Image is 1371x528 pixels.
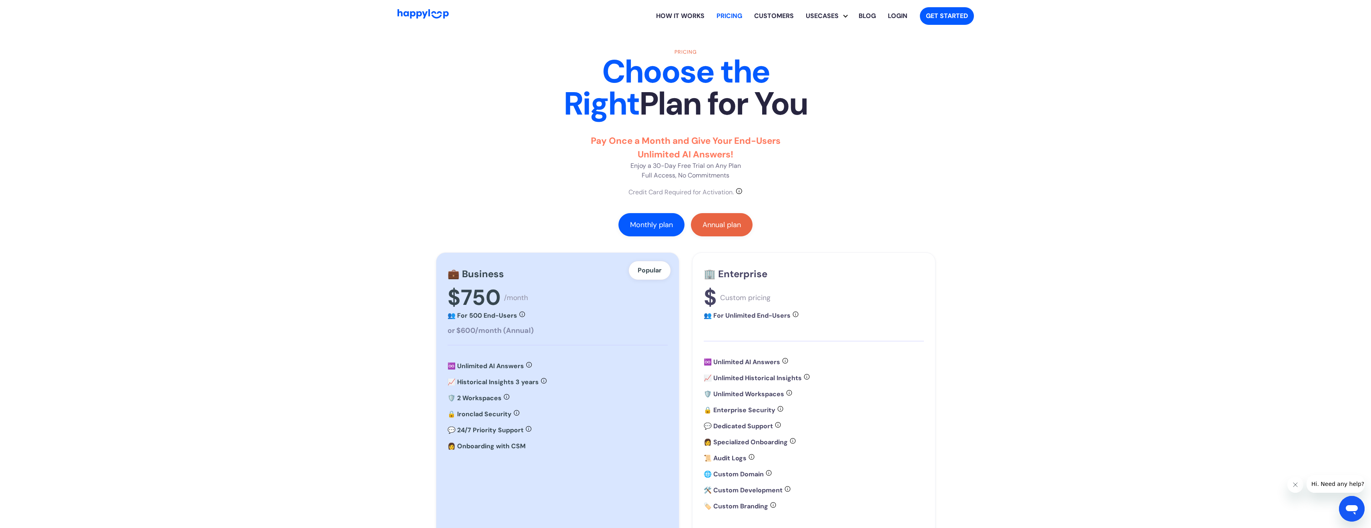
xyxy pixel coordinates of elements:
strong: 👥 For 500 End-Users [448,311,517,320]
strong: 🛡️ Unlimited Workspaces [704,390,784,398]
div: $750 [448,284,501,311]
strong: Choose the Right [564,51,769,125]
strong: 💬 24/7 Priority Support [448,426,524,434]
div: Explore HappyLoop use cases [800,3,853,29]
div: Pricing [546,48,826,56]
a: Log in to your HappyLoop account [882,3,913,29]
a: Get started with HappyLoop [920,7,974,25]
img: HappyLoop Logo [397,9,449,18]
p: Enjoy a 30-Day Free Trial on Any Plan Full Access, No Commitments [576,134,796,180]
a: View HappyLoop pricing plans [711,3,748,29]
strong: or $600/month (Annual) [448,326,534,335]
strong: 💼 Business [448,268,504,280]
div: Usecases [800,11,845,21]
div: Custom pricing [720,293,771,302]
div: Annual plan [703,221,741,229]
strong: 👥 For Unlimited End-Users [704,311,791,320]
a: Learn how HappyLoop works [650,3,711,29]
iframe: Message from company [1307,475,1365,493]
div: Usecases [806,3,853,29]
strong: 🛡️ 2 Workspaces [448,394,502,402]
strong: Plan for You [639,83,807,125]
strong: 🛠️ Custom Development [704,486,783,494]
div: Credit Card Required for Activation. [628,187,734,197]
div: $ [704,284,717,311]
strong: 🌐 Custom Domain [704,470,764,478]
strong: 💬 Dedicated Support [704,422,773,430]
strong: 🔒 Ironclad Security [448,410,512,418]
div: Monthly plan [630,221,673,229]
strong: 📜 Audit Logs [704,454,747,462]
div: Popular [628,261,671,280]
iframe: Button to launch messaging window [1339,496,1365,522]
strong: 👩 Specialized Onboarding [704,438,788,446]
strong: 📈 Unlimited Historical Insights [704,374,802,382]
strong: 👩 Onboarding with CSM [448,442,526,450]
strong: 🏢 Enterprise [704,268,767,280]
strong: 📈 Historical Insights 3 years [448,378,539,386]
strong: ♾️ Unlimited AI Answers [448,362,524,370]
a: Visit the HappyLoop blog for insights [853,3,882,29]
div: /month [504,293,528,302]
strong: ♾️ Unlimited AI Answers [704,358,780,366]
iframe: Close message [1287,477,1303,493]
a: Learn how HappyLoop works [748,3,800,29]
strong: Pay Once a Month and Give Your End-Users Unlimited AI Answers! [591,135,781,160]
a: Go to Home Page [397,9,449,22]
strong: 🏷️ Custom Branding [704,502,768,510]
strong: 🔒 Enterprise Security [704,406,775,414]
